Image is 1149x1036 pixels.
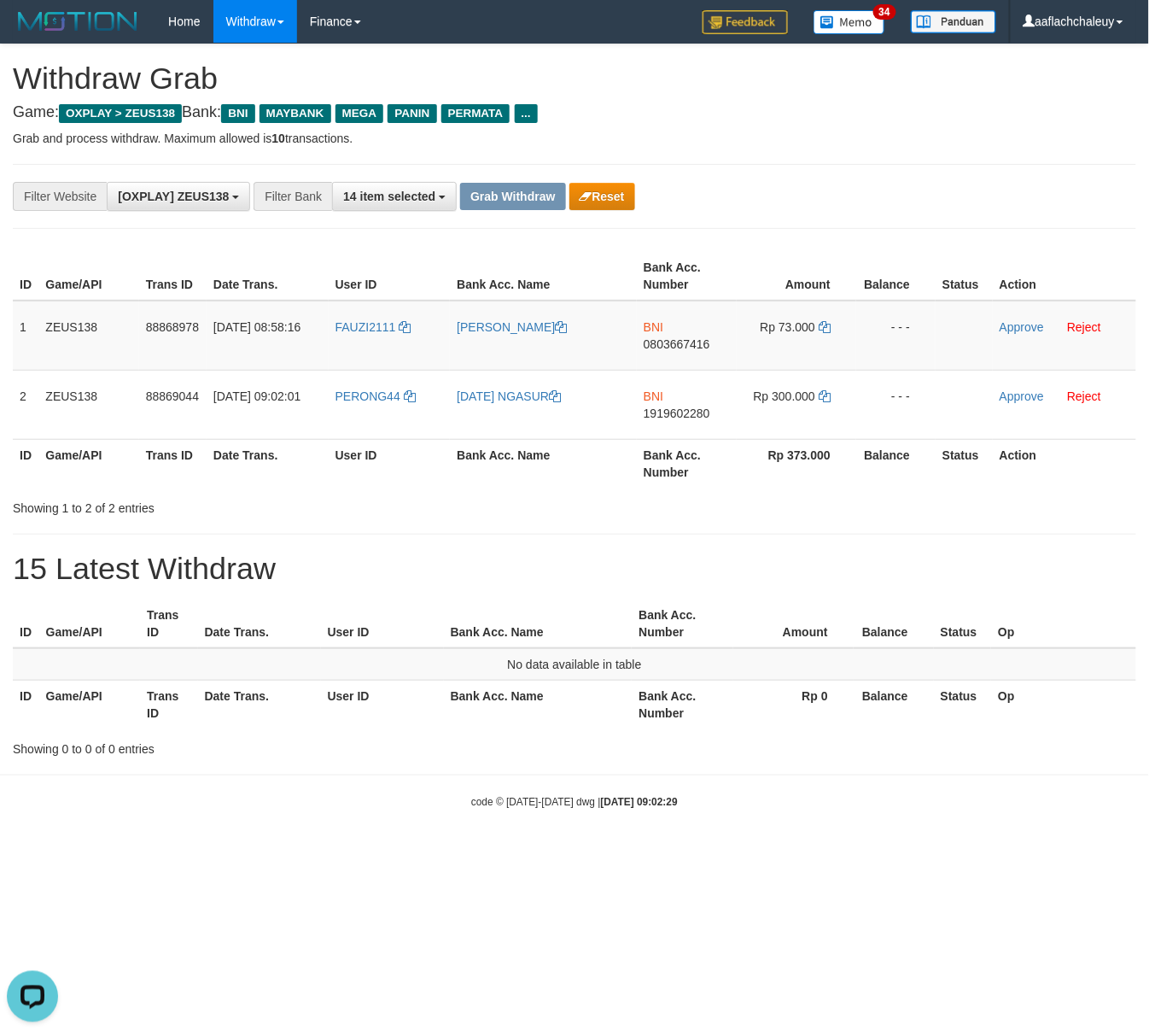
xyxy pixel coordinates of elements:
[335,389,416,403] a: PERONG44
[814,10,885,34] img: Button%20Memo.svg
[107,182,250,211] button: [OXPLAY] ZEUS138
[733,681,854,729] th: Rp 0
[471,796,678,808] small: code © [DATE]-[DATE] dwg |
[213,320,300,334] span: [DATE] 08:58:16
[856,439,936,488] th: Balance
[444,600,633,648] th: Bank Acc. Name
[329,252,451,301] th: User ID
[329,439,451,488] th: User ID
[118,190,229,203] span: [OXPLAY] ZEUS138
[139,439,207,488] th: Trans ID
[7,7,58,58] button: Open LiveChat chat widget
[332,182,457,211] button: 14 item selected
[733,600,854,648] th: Amount
[59,104,182,123] span: OXPLAY > ZEUS138
[335,389,400,403] span: PERONG44
[13,104,1136,121] h4: Game: Bank:
[819,320,831,334] a: Copy 73000 to clipboard
[936,439,993,488] th: Status
[936,252,993,301] th: Status
[321,681,444,729] th: User ID
[644,389,663,403] span: BNI
[457,389,561,403] a: [DATE] NGASUR
[38,439,138,488] th: Game/API
[754,389,815,403] span: Rp 300.000
[335,104,384,123] span: MEGA
[198,600,321,648] th: Date Trans.
[991,600,1136,648] th: Op
[457,320,567,334] a: [PERSON_NAME]
[13,252,38,301] th: ID
[13,370,38,439] td: 2
[254,182,332,211] div: Filter Bank
[856,252,936,301] th: Balance
[632,681,733,729] th: Bank Acc. Number
[854,681,934,729] th: Balance
[873,4,896,20] span: 34
[644,320,663,334] span: BNI
[13,182,107,211] div: Filter Website
[441,104,510,123] span: PERMATA
[450,252,637,301] th: Bank Acc. Name
[854,600,934,648] th: Balance
[271,132,285,145] strong: 10
[260,104,331,123] span: MAYBANK
[13,600,39,648] th: ID
[39,600,141,648] th: Game/API
[703,10,788,34] img: Feedback.jpg
[38,301,138,371] td: ZEUS138
[1000,389,1044,403] a: Approve
[637,439,737,488] th: Bank Acc. Number
[207,439,329,488] th: Date Trans.
[13,734,466,758] div: Showing 0 to 0 of 0 entries
[761,320,816,334] span: Rp 73.000
[460,183,565,210] button: Grab Withdraw
[198,681,321,729] th: Date Trans.
[13,439,38,488] th: ID
[13,681,39,729] th: ID
[13,648,1136,681] td: No data available in table
[819,389,831,403] a: Copy 300000 to clipboard
[38,370,138,439] td: ZEUS138
[644,337,710,351] span: Copy 0803667416 to clipboard
[1067,320,1101,334] a: Reject
[343,190,435,203] span: 14 item selected
[737,252,856,301] th: Amount
[39,681,141,729] th: Game/API
[993,252,1136,301] th: Action
[13,61,1136,96] h1: Withdraw Grab
[13,552,1136,586] h1: 15 Latest Withdraw
[388,104,436,123] span: PANIN
[221,104,254,123] span: BNI
[321,600,444,648] th: User ID
[335,320,396,334] span: FAUZI2111
[632,600,733,648] th: Bank Acc. Number
[444,681,633,729] th: Bank Acc. Name
[38,252,138,301] th: Game/API
[515,104,538,123] span: ...
[569,183,635,210] button: Reset
[146,389,199,403] span: 88869044
[335,320,411,334] a: FAUZI2111
[1067,389,1101,403] a: Reject
[140,600,197,648] th: Trans ID
[13,130,1136,147] p: Grab and process withdraw. Maximum allowed is transactions.
[13,9,143,34] img: MOTION_logo.png
[140,681,197,729] th: Trans ID
[993,439,1136,488] th: Action
[637,252,737,301] th: Bank Acc. Number
[934,681,991,729] th: Status
[13,493,466,517] div: Showing 1 to 2 of 2 entries
[911,10,996,33] img: panduan.png
[13,301,38,371] td: 1
[644,407,710,420] span: Copy 1919602280 to clipboard
[737,439,856,488] th: Rp 373.000
[146,320,199,334] span: 88868978
[450,439,637,488] th: Bank Acc. Name
[934,600,991,648] th: Status
[1000,320,1044,334] a: Approve
[856,301,936,371] td: - - -
[856,370,936,439] td: - - -
[213,389,300,403] span: [DATE] 09:02:01
[207,252,329,301] th: Date Trans.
